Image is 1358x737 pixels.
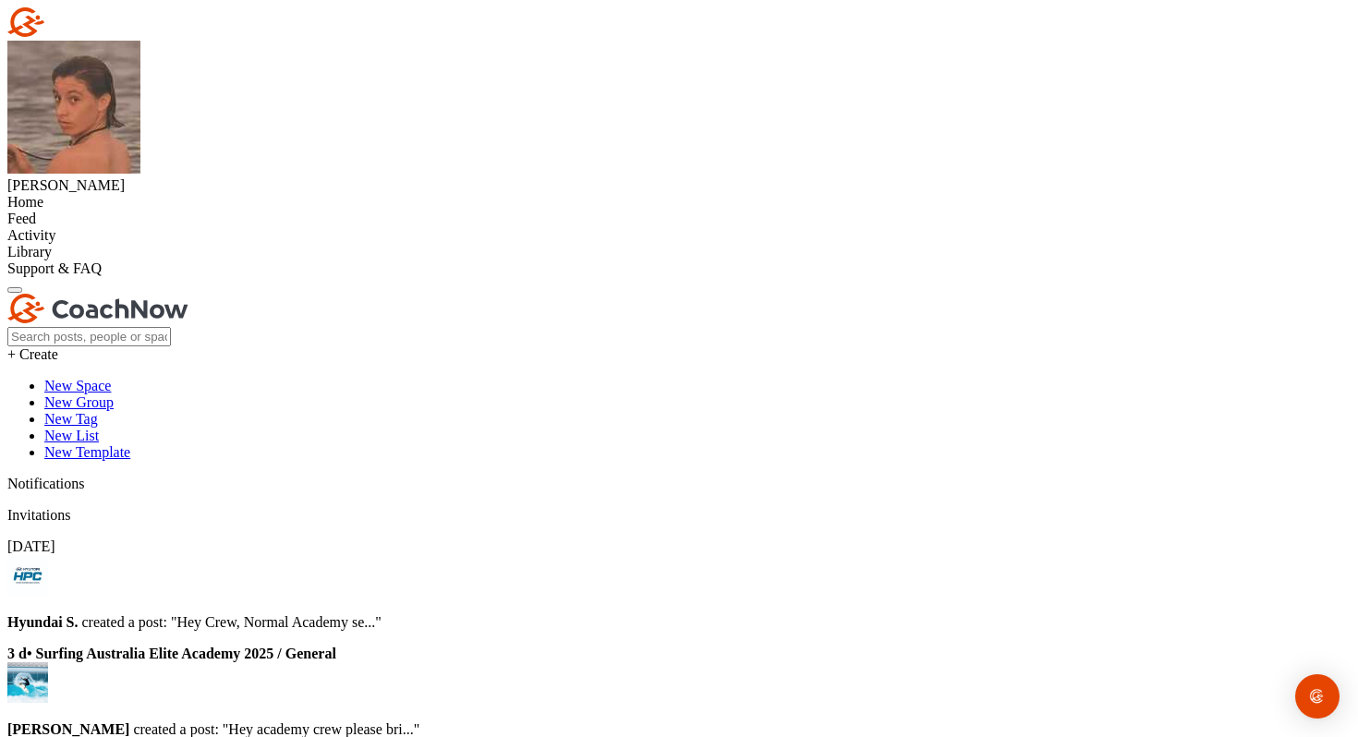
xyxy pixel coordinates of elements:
[1295,674,1340,719] div: Open Intercom Messenger
[7,614,78,630] b: Hyundai S.
[44,394,114,410] a: New Group
[7,7,188,37] img: CoachNow
[7,721,129,737] b: [PERSON_NAME]
[7,177,1351,194] div: [PERSON_NAME]
[7,194,1351,211] div: Home
[7,327,171,346] input: Search posts, people or spaces...
[7,294,188,323] img: CoachNow
[44,444,130,460] a: New Template
[7,244,1351,260] div: Library
[7,346,1351,363] div: + Create
[7,646,336,661] b: 3 d • Surfing Australia Elite Academy 2025 / General
[7,555,48,596] img: user avatar
[7,538,55,554] label: [DATE]
[7,721,419,737] span: created a post : "Hey academy crew please bri..."
[7,211,1351,227] div: Feed
[7,614,382,630] span: created a post : "Hey Crew, Normal Academy se..."
[44,378,111,393] a: New Space
[7,260,1351,277] div: Support & FAQ
[44,411,98,427] a: New Tag
[7,227,1351,244] div: Activity
[44,428,99,443] a: New List
[7,507,1351,524] p: Invitations
[7,476,1351,492] p: Notifications
[7,662,48,703] img: user avatar
[7,41,140,174] img: square_3fb98e7404e34c76db2fa77c986b6f70.jpg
